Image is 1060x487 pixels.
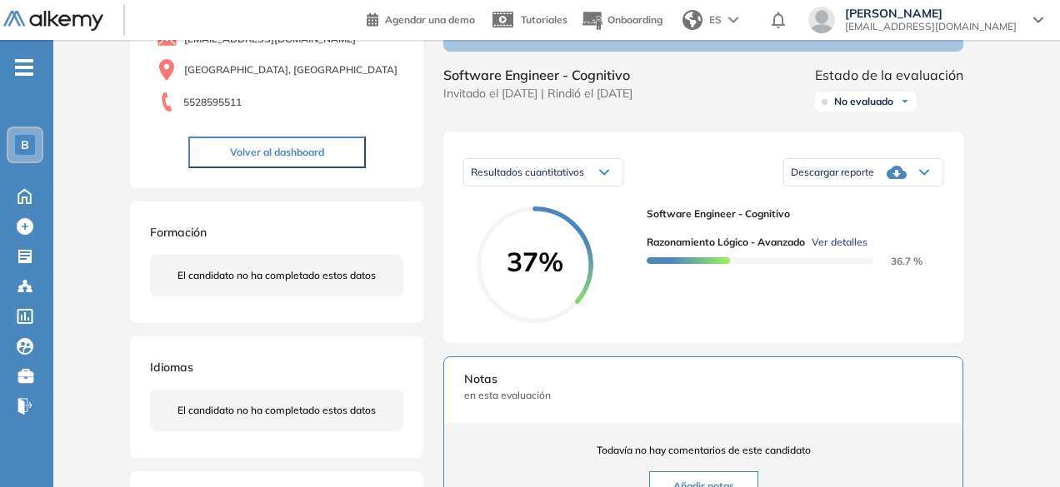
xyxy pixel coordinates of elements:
[709,12,722,27] span: ES
[3,11,103,32] img: Logo
[464,388,942,403] span: en esta evaluación
[177,268,376,283] span: El candidato no ha completado estos datos
[900,97,910,107] img: Ícono de flecha
[188,137,366,168] button: Volver al dashboard
[871,255,922,267] span: 36.7 %
[581,2,662,38] button: Onboarding
[805,235,867,250] button: Ver detalles
[845,7,1017,20] span: [PERSON_NAME]
[521,13,567,26] span: Tutoriales
[184,62,397,77] span: [GEOGRAPHIC_DATA], [GEOGRAPHIC_DATA]
[385,13,475,26] span: Agendar una demo
[443,65,632,85] span: Software Engineer - Cognitivo
[834,95,893,108] span: No evaluado
[150,360,193,375] span: Idiomas
[15,66,33,69] i: -
[177,403,376,418] span: El candidato no ha completado estos datos
[443,85,632,102] span: Invitado el [DATE] | Rindió el [DATE]
[367,8,475,28] a: Agendar una demo
[845,20,1017,33] span: [EMAIL_ADDRESS][DOMAIN_NAME]
[815,65,963,85] span: Estado de la evaluación
[647,206,930,221] span: Software Engineer - Cognitivo
[150,225,207,240] span: Formación
[464,370,942,388] span: Notas
[464,443,942,458] span: Todavía no hay comentarios de este candidato
[812,235,867,250] span: Ver detalles
[682,10,702,30] img: world
[477,248,593,275] span: 37%
[791,166,874,179] span: Descargar reporte
[183,95,242,110] span: 5528595511
[647,235,805,250] span: Razonamiento Lógico - Avanzado
[471,166,584,178] span: Resultados cuantitativos
[728,17,738,23] img: arrow
[607,13,662,26] span: Onboarding
[21,138,29,152] span: B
